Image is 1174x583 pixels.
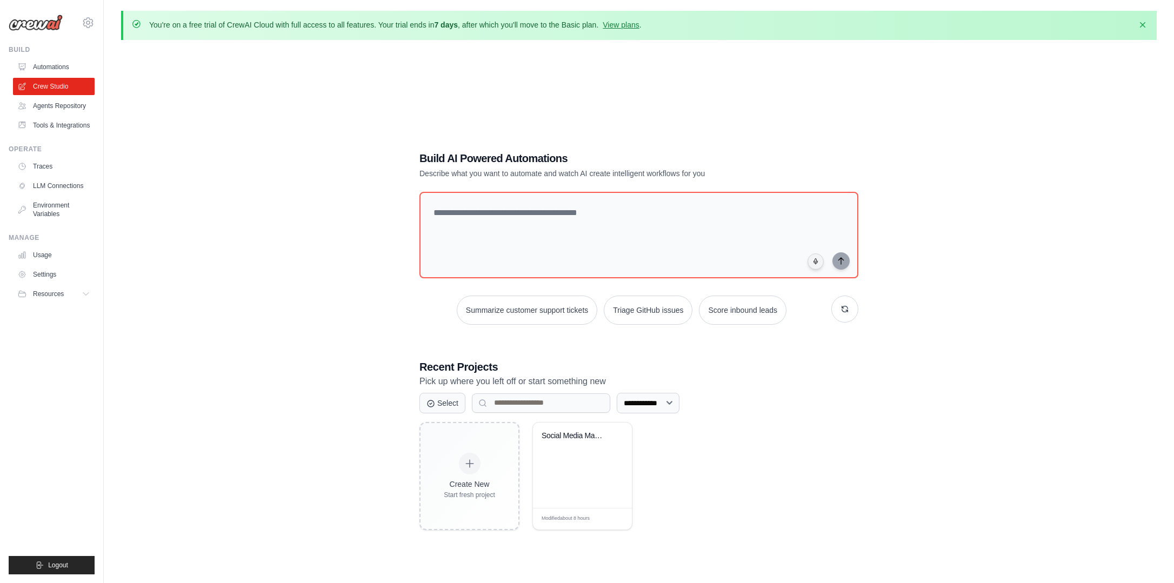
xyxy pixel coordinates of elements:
[457,296,597,325] button: Summarize customer support tickets
[434,21,458,29] strong: 7 days
[13,58,95,76] a: Automations
[13,117,95,134] a: Tools & Integrations
[9,15,63,31] img: Logo
[13,266,95,283] a: Settings
[9,145,95,153] div: Operate
[419,393,465,413] button: Select
[13,246,95,264] a: Usage
[9,233,95,242] div: Manage
[33,290,64,298] span: Resources
[419,151,783,166] h1: Build AI Powered Automations
[13,197,95,223] a: Environment Variables
[9,556,95,574] button: Logout
[604,296,692,325] button: Triage GitHub issues
[13,158,95,175] a: Traces
[542,515,590,522] span: Modified about 8 hours
[419,168,783,179] p: Describe what you want to automate and watch AI create intelligent workflows for you
[603,21,639,29] a: View plans
[13,285,95,303] button: Resources
[9,45,95,54] div: Build
[419,374,858,388] p: Pick up where you left off or start something new
[419,359,858,374] h3: Recent Projects
[444,479,495,490] div: Create New
[542,431,607,441] div: Social Media Management Automation
[699,296,786,325] button: Score inbound leads
[444,491,495,499] div: Start fresh project
[13,97,95,115] a: Agents Repository
[808,253,824,270] button: Click to speak your automation idea
[606,515,616,523] span: Edit
[13,78,95,95] a: Crew Studio
[149,19,642,30] p: You're on a free trial of CrewAI Cloud with full access to all features. Your trial ends in , aft...
[48,561,68,569] span: Logout
[831,296,858,323] button: Get new suggestions
[13,177,95,195] a: LLM Connections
